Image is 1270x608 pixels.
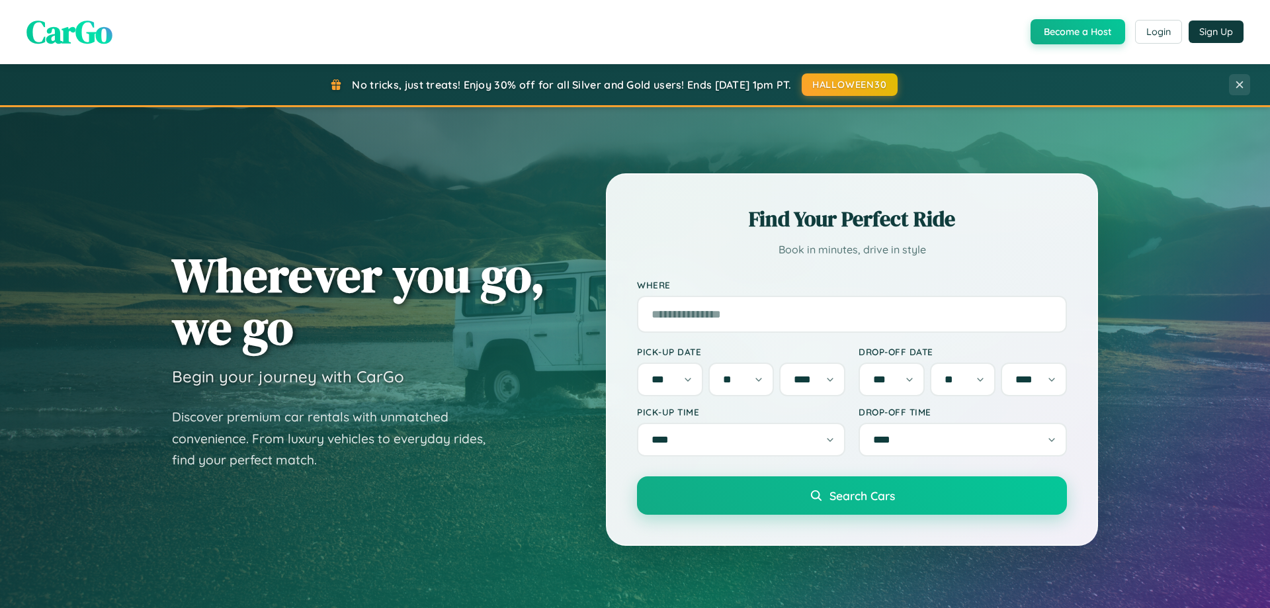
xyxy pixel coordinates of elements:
[637,204,1067,234] h2: Find Your Perfect Ride
[352,78,791,91] span: No tricks, just treats! Enjoy 30% off for all Silver and Gold users! Ends [DATE] 1pm PT.
[637,279,1067,290] label: Where
[637,240,1067,259] p: Book in minutes, drive in style
[859,406,1067,417] label: Drop-off Time
[1135,20,1182,44] button: Login
[172,367,404,386] h3: Begin your journey with CarGo
[637,346,845,357] label: Pick-up Date
[637,406,845,417] label: Pick-up Time
[829,488,895,503] span: Search Cars
[172,249,545,353] h1: Wherever you go, we go
[637,476,1067,515] button: Search Cars
[802,73,898,96] button: HALLOWEEN30
[172,406,503,471] p: Discover premium car rentals with unmatched convenience. From luxury vehicles to everyday rides, ...
[1031,19,1125,44] button: Become a Host
[1189,21,1244,43] button: Sign Up
[26,10,112,54] span: CarGo
[859,346,1067,357] label: Drop-off Date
